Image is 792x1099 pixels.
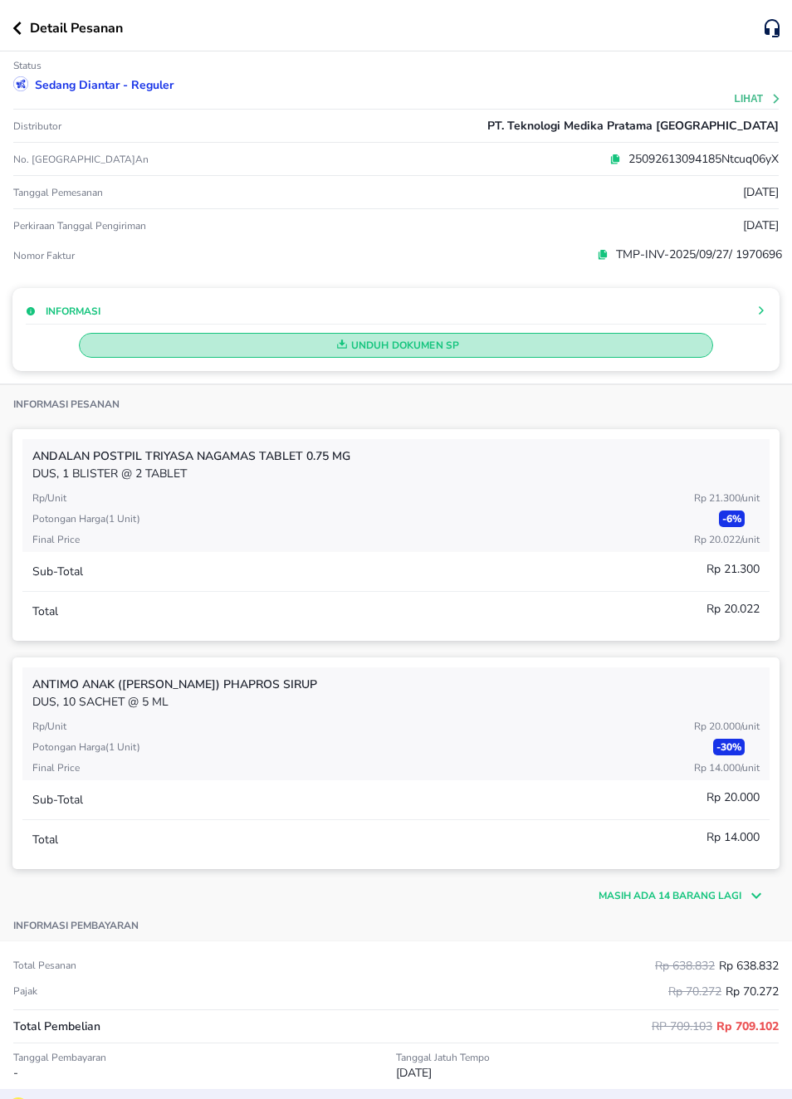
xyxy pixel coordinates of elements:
p: DUS, 10 SACHET @ 5 ML [32,693,760,711]
p: Informasi [46,304,100,319]
p: Informasi Pesanan [13,398,120,411]
span: / Unit [741,533,760,546]
p: No. [GEOGRAPHIC_DATA]an [13,153,268,166]
p: Rp/Unit [32,719,66,734]
p: - [13,1064,396,1082]
p: [DATE] [743,183,779,201]
p: DUS, 1 BLISTER @ 2 TABLET [32,465,760,482]
button: Lihat [735,93,782,105]
p: Rp 638.832 [655,957,719,974]
p: Rp 20.022 [694,532,760,547]
p: Rp 70.272 [726,983,779,1000]
p: Distributor [13,120,61,133]
p: Final Price [32,532,80,547]
p: Rp 20.022 [706,600,760,618]
p: Total [32,831,58,848]
p: Tanggal pemesanan [13,186,103,199]
p: TMP-INV-2025/09/27/ 1970696 [609,246,782,263]
p: Rp 21.300 [706,560,760,578]
p: Informasi pembayaran [13,919,139,932]
p: Sub-Total [32,791,83,808]
p: Total pesanan [13,959,76,972]
span: / Unit [741,761,760,774]
p: Final Price [32,760,80,775]
p: Rp 709.102 [716,1018,779,1035]
span: / Unit [741,491,760,505]
p: Rp 14.000 [706,828,760,846]
p: Nomor faktur [13,249,268,262]
p: - 6 % [719,510,745,527]
span: / Unit [741,720,760,733]
p: ANDALAN POSTPIL Triyasa Nagamas TABLET 0.75 MG [32,447,760,465]
p: Perkiraan Tanggal Pengiriman [13,219,146,232]
p: Potongan harga ( 1 Unit ) [32,740,140,755]
p: Potongan harga ( 1 Unit ) [32,511,140,526]
p: Masih ada 14 barang lagi [599,888,741,903]
p: [DATE] [743,217,779,234]
p: Sub-Total [32,563,83,580]
p: Pajak [13,984,37,998]
button: Informasi [26,304,100,319]
p: Rp/Unit [32,491,66,506]
span: Unduh Dokumen SP [86,335,705,356]
button: Unduh Dokumen SP [79,333,712,358]
p: Rp 638.832 [719,957,779,974]
p: 25092613094185Ntcuq06yX [621,150,779,168]
p: Total [32,603,58,620]
p: Rp 709.103 [652,1018,716,1035]
p: Rp 14.000 [694,760,760,775]
p: Rp 21.300 [694,491,760,506]
p: - 30 % [713,739,745,755]
p: ANTIMO ANAK ([PERSON_NAME]) Phapros SIRUP [32,676,760,693]
p: Detail Pesanan [30,18,123,38]
p: Tanggal Pembayaran [13,1051,396,1064]
p: PT. Teknologi Medika Pratama [GEOGRAPHIC_DATA] [487,117,779,134]
p: [DATE] [396,1064,779,1082]
p: Sedang diantar - Reguler [35,76,174,94]
p: Rp 20.000 [694,719,760,734]
p: Rp 20.000 [706,789,760,806]
p: Status [13,59,42,72]
p: Rp 70.272 [668,983,726,1000]
p: Tanggal Jatuh Tempo [396,1051,779,1064]
p: Total Pembelian [13,1018,100,1035]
